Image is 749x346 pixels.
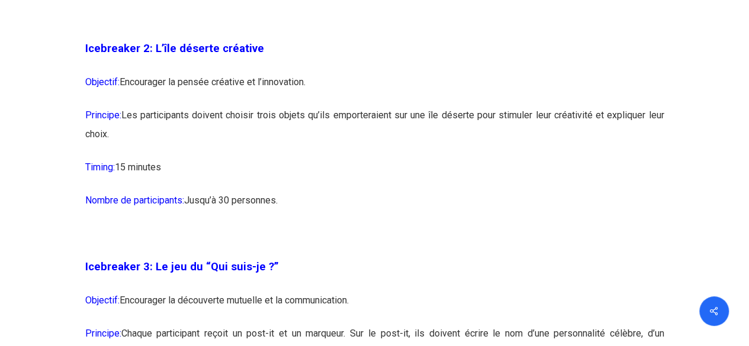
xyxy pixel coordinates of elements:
span: Icebreaker 3: Le jeu du “Qui suis-je ?” [85,260,279,273]
span: Timing: [85,161,115,173]
span: Principe: [85,328,121,339]
span: Objectif: [85,76,120,88]
p: 15 minutes [85,158,664,191]
span: Icebreaker 2: L’île déserte créative [85,42,264,55]
p: Encourager la découverte mutuelle et la communication. [85,291,664,324]
p: Les participants doivent choisir trois objets qu’ils emporteraient sur une île déserte pour stimu... [85,106,664,158]
p: Jusqu’à 30 personnes. [85,191,664,224]
span: Nombre de participants: [85,195,184,206]
span: Objectif: [85,295,120,306]
span: Principe: [85,109,121,121]
p: Encourager la pensée créative et l’innovation. [85,73,664,106]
